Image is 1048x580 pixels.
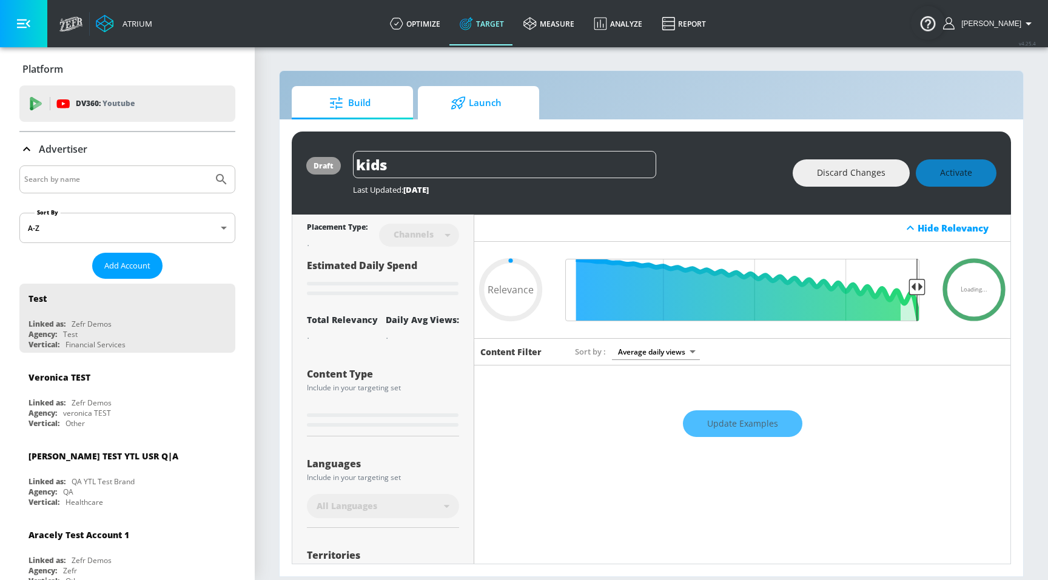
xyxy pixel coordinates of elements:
[317,500,377,512] span: All Languages
[19,284,235,353] div: TestLinked as:Zefr DemosAgency:TestVertical:Financial Services
[956,19,1021,28] span: login as: uyen.hoang@zefr.com
[72,555,112,565] div: Zefr Demos
[65,497,103,507] div: Healthcare
[1019,40,1036,47] span: v 4.25.4
[943,16,1036,31] button: [PERSON_NAME]
[118,18,152,29] div: Atrium
[102,97,135,110] p: Youtube
[304,88,396,118] span: Build
[19,85,235,122] div: DV360: Youtube
[474,215,1010,242] div: Hide Relevancy
[19,132,235,166] div: Advertiser
[29,565,57,576] div: Agency:
[307,259,459,299] div: Estimated Daily Spend
[559,259,925,321] input: Final Threshold
[72,319,112,329] div: Zefr Demos
[29,398,65,408] div: Linked as:
[307,369,459,379] div: Content Type
[29,418,59,428] div: Vertical:
[29,339,59,350] div: Vertical:
[29,497,59,507] div: Vertical:
[918,222,1004,234] div: Hide Relevancy
[29,529,129,541] div: Aracely Test Account 1
[19,213,235,243] div: A-Z
[22,62,63,76] p: Platform
[817,165,885,181] span: Discard Changes
[63,487,73,497] div: QA
[63,565,77,576] div: Zefr
[65,418,85,428] div: Other
[19,441,235,510] div: [PERSON_NAME] TEST YTL USR Q|ALinked as:QA YTL Test BrandAgency:QAVertical:Healthcare
[29,329,57,339] div: Agency:
[450,2,514,45] a: Target
[39,142,87,156] p: Advertiser
[584,2,652,45] a: Analyze
[911,6,945,40] button: Open Resource Center
[19,362,235,432] div: Veronica TESTLinked as:Zefr DemosAgency:veronica TESTVertical:Other
[488,285,534,295] span: Relevance
[514,2,584,45] a: measure
[63,408,111,418] div: veronica TEST
[307,384,459,392] div: Include in your targeting set
[76,97,135,110] p: DV360:
[63,329,78,339] div: Test
[314,161,334,171] div: draft
[29,372,90,383] div: Veronica TEST
[307,222,368,235] div: Placement Type:
[29,408,57,418] div: Agency:
[96,15,152,33] a: Atrium
[307,474,459,481] div: Include in your targeting set
[24,172,208,187] input: Search by name
[961,287,987,293] span: Loading...
[29,293,47,304] div: Test
[480,346,542,358] h6: Content Filter
[72,398,112,408] div: Zefr Demos
[612,344,700,360] div: Average daily views
[575,346,606,357] span: Sort by
[353,184,781,195] div: Last Updated:
[72,476,135,487] div: QA YTL Test Brand
[388,229,440,239] div: Channels
[19,52,235,86] div: Platform
[29,487,57,497] div: Agency:
[29,319,65,329] div: Linked as:
[29,476,65,487] div: Linked as:
[35,208,61,216] label: Sort By
[307,550,459,560] div: Territories
[307,459,459,468] div: Languages
[104,259,150,273] span: Add Account
[380,2,450,45] a: optimize
[386,314,459,325] div: Daily Avg Views:
[793,159,910,187] button: Discard Changes
[307,314,378,325] div: Total Relevancy
[403,184,429,195] span: [DATE]
[307,494,459,518] div: All Languages
[29,555,65,565] div: Linked as:
[307,259,417,272] span: Estimated Daily Spend
[430,88,522,118] span: Launch
[652,2,716,45] a: Report
[29,450,178,462] div: [PERSON_NAME] TEST YTL USR Q|A
[92,253,163,279] button: Add Account
[65,339,126,350] div: Financial Services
